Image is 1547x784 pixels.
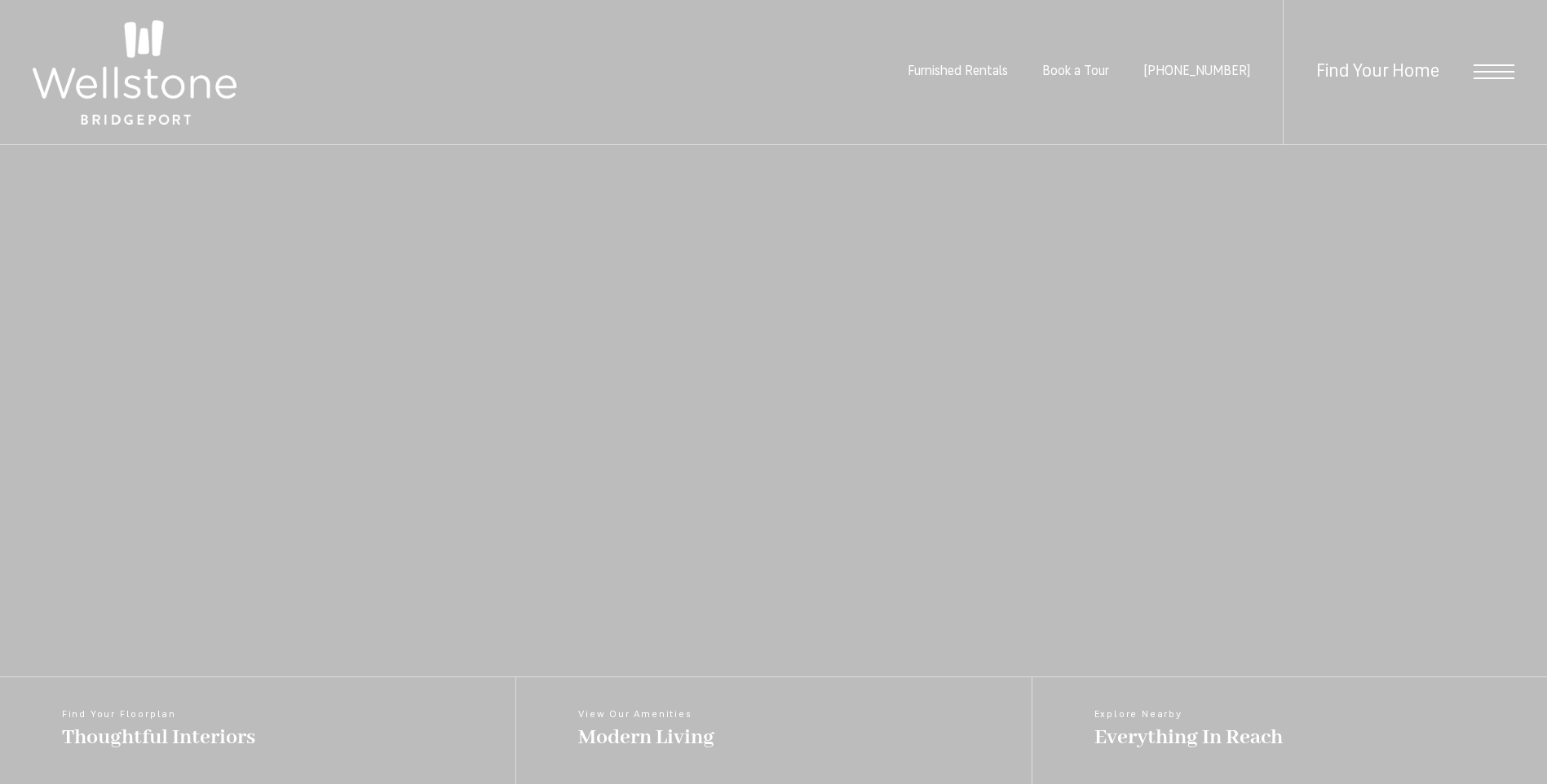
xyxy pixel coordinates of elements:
[515,677,1031,784] a: View Our Amenities
[578,724,714,751] span: Modern Living
[1316,63,1439,81] a: Find Your Home
[1474,64,1514,79] button: Open Menu
[1143,65,1250,78] a: Call Us at (253) 642-8681
[1143,65,1250,78] span: [PHONE_NUMBER]
[62,710,255,720] span: Find Your Floorplan
[1094,724,1283,751] span: Everything In Reach
[908,65,1008,78] a: Furnished Rentals
[1094,710,1283,720] span: Explore Nearby
[1032,677,1547,784] a: Explore Nearby
[33,20,236,125] img: Wellstone
[578,710,714,720] span: View Our Amenities
[1042,65,1109,78] a: Book a Tour
[62,724,255,751] span: Thoughtful Interiors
